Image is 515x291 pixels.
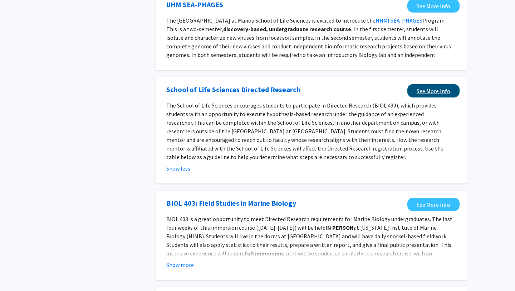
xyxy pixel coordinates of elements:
strong: discovery-based, undergraduate research course [223,25,351,33]
a: Opens in a new tab [166,84,300,95]
button: Show less [166,164,190,173]
span: . In the first semester, students will isolate and characterize new viruses from local soil sampl... [166,25,451,67]
strong: IN PERSON [325,224,354,231]
a: Opens in a new tab [407,84,460,97]
span: The School of Life Sciences encourages students to participate in Directed Research (BIOL 499), w... [166,102,443,161]
a: HHMI SEA-PHAGES [376,17,422,24]
button: Show more [166,261,194,269]
a: Opens in a new tab [166,198,296,209]
span: BIOL 403 is a great opportunity to meet Directed Research requirements for Marine Biology undergr... [166,215,452,231]
a: Opens in a new tab [407,198,460,211]
span: , i.e. it will be conducted similarly to a research cruise, with an expectation of full-time atte... [166,250,455,274]
span: The [GEOGRAPHIC_DATA] at Mānoa School of Life Sciences is excited to introduce the [166,17,376,24]
strong: full immersion [245,250,283,257]
iframe: Chat [5,259,30,286]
